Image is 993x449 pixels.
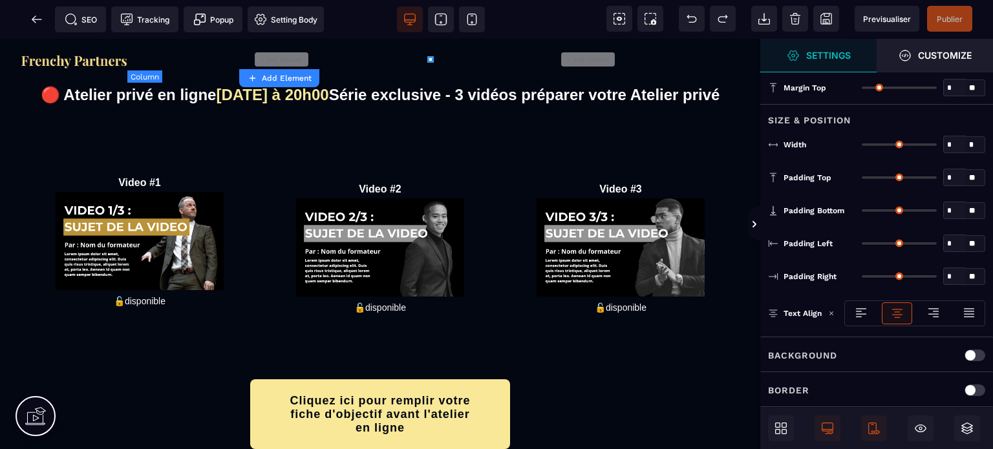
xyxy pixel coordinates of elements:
span: SEO [65,13,97,26]
span: Padding Right [784,271,837,282]
span: Open Blocks [768,415,794,441]
text: 🔓disponible [260,260,500,277]
span: Desktop Only [815,415,840,441]
img: f2a3730b544469f405c58ab4be6274e8_Capture_d%E2%80%99e%CC%81cran_2025-09-01_a%CC%80_20.57.27.png [19,15,129,30]
img: e180d45dd6a3bcac601ffe6fc0d7444a_15.png [537,160,705,258]
text: 🔓disponible [19,254,260,271]
span: Preview [855,6,919,32]
span: Hide/Show Block [908,415,934,441]
span: Padding Bottom [784,205,844,216]
span: Open Style Manager [877,39,993,72]
div: 🔴 Atelier privé en ligne Série exclusive - 3 vidéos préparer votre Atelier privé [19,48,741,64]
span: Previsualiser [863,14,911,24]
span: View components [606,6,632,32]
div: Size & Position [760,104,993,128]
span: Padding Top [784,172,831,183]
b: Video #2 [359,145,401,156]
button: Cliquez ici pour remplir votre fiche d'objectif avant l'atelier en ligne [250,340,509,410]
strong: Add Element [262,74,312,83]
span: Padding Left [784,238,833,249]
span: Tracking [120,13,169,26]
strong: Customize [918,50,972,60]
img: 2aa3f377be17f668b84a3394b10fce42_14.png [296,160,464,258]
text: 🔓disponible [500,260,741,277]
button: Add Element [239,69,319,87]
b: Video #3 [599,145,642,156]
strong: Settings [806,50,851,60]
span: Popup [193,13,233,26]
img: loading [828,310,835,317]
span: Open Layers [954,415,980,441]
span: Publier [937,14,963,24]
span: Setting Body [254,13,317,26]
p: Background [768,348,837,363]
p: Text Align [768,307,822,320]
span: Screenshot [637,6,663,32]
span: Settings [760,39,877,72]
span: Mobile Only [861,415,887,441]
span: Width [784,140,806,150]
p: Border [768,382,809,398]
b: Video #1 [118,138,161,149]
span: Margin Top [784,83,826,93]
img: 75a8b044b50b9366952029538fe9becc_13.png [56,153,224,252]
